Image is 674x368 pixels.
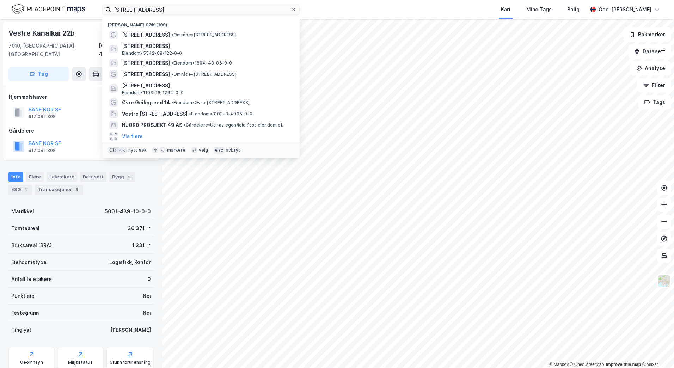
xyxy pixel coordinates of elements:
div: 1 231 ㎡ [132,241,151,250]
span: [STREET_ADDRESS] [122,59,170,67]
input: Søk på adresse, matrikkel, gårdeiere, leietakere eller personer [111,4,291,15]
div: Nei [143,292,151,300]
div: Gårdeiere [9,127,153,135]
div: Punktleie [11,292,35,300]
div: Hjemmelshaver [9,93,153,101]
span: [STREET_ADDRESS] [122,81,291,90]
div: Bygg [109,172,135,182]
div: Logistikk, Kontor [109,258,151,266]
div: [PERSON_NAME] søk (100) [102,17,300,29]
span: [STREET_ADDRESS] [122,70,170,79]
span: [STREET_ADDRESS] [122,42,291,50]
div: Info [8,172,23,182]
span: • [171,100,173,105]
span: Område • [STREET_ADDRESS] [171,72,237,77]
div: 0 [147,275,151,283]
span: • [184,122,186,128]
div: Eiendomstype [11,258,47,266]
img: Z [657,274,671,288]
span: Område • [STREET_ADDRESS] [171,32,237,38]
div: Festegrunn [11,309,39,317]
div: [GEOGRAPHIC_DATA], 439/10 [99,42,154,59]
div: Matrikkel [11,207,34,216]
button: Filter [637,78,671,92]
div: 2 [125,173,133,180]
div: Eiere [26,172,44,182]
div: Transaksjoner [35,185,83,195]
div: Kart [501,5,511,14]
button: Datasett [628,44,671,59]
span: Gårdeiere • Utl. av egen/leid fast eiendom el. [184,122,283,128]
span: [STREET_ADDRESS] [122,31,170,39]
button: Tag [8,67,69,81]
div: Geoinnsyn [20,360,43,365]
span: • [171,32,173,37]
span: Eiendom • 5542-69-122-0-0 [122,50,182,56]
div: Kontrollprogram for chat [639,334,674,368]
div: velg [199,147,208,153]
div: Nei [143,309,151,317]
div: Odd-[PERSON_NAME] [599,5,651,14]
div: Tomteareal [11,224,39,233]
div: Datasett [80,172,106,182]
button: Bokmerker [624,27,671,42]
div: Vestre Kanalkai 22b [8,27,76,39]
div: Mine Tags [526,5,552,14]
span: NJORD PROSJEKT 49 AS [122,121,182,129]
div: Miljøstatus [68,360,93,365]
a: OpenStreetMap [570,362,604,367]
div: Ctrl + k [108,147,127,154]
button: Tags [638,95,671,109]
div: 5001-439-10-0-0 [105,207,151,216]
div: 3 [73,186,80,193]
div: 917 082 308 [29,148,56,153]
div: 36 371 ㎡ [128,224,151,233]
span: Eiendom • 1804-43-86-0-0 [171,60,232,66]
div: esc [214,147,225,154]
div: Antall leietakere [11,275,52,283]
span: • [171,60,173,66]
div: [PERSON_NAME] [110,326,151,334]
div: markere [167,147,185,153]
div: avbryt [226,147,240,153]
div: Tinglyst [11,326,31,334]
img: logo.f888ab2527a4732fd821a326f86c7f29.svg [11,3,85,16]
a: Improve this map [606,362,641,367]
span: Øvre Geilegrend 14 [122,98,170,107]
span: • [189,111,191,116]
div: Grunnforurensning [110,360,151,365]
span: Eiendom • 1103-16-1264-0-0 [122,90,184,96]
div: Leietakere [47,172,77,182]
a: Mapbox [549,362,569,367]
div: Bolig [567,5,580,14]
div: ESG [8,185,32,195]
div: Bruksareal (BRA) [11,241,52,250]
button: Analyse [630,61,671,75]
div: 917 082 308 [29,114,56,119]
span: Eiendom • 3103-3-4095-0-0 [189,111,252,117]
button: Vis flere [122,132,143,141]
span: Vestre [STREET_ADDRESS] [122,110,188,118]
span: • [171,72,173,77]
span: Eiendom • Øvre [STREET_ADDRESS] [171,100,250,105]
div: 7010, [GEOGRAPHIC_DATA], [GEOGRAPHIC_DATA] [8,42,99,59]
iframe: Chat Widget [639,334,674,368]
div: 1 [22,186,29,193]
div: nytt søk [128,147,147,153]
